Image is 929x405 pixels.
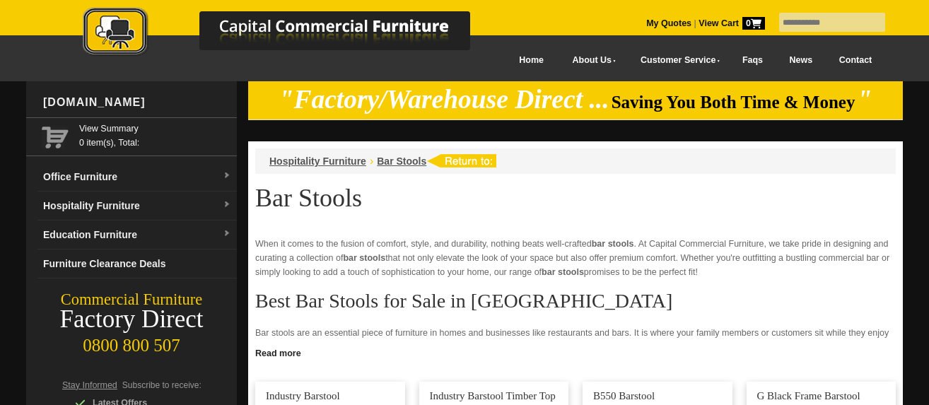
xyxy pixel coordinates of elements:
em: "Factory/Warehouse Direct ... [279,85,609,114]
p: When it comes to the fusion of comfort, style, and durability, nothing beats well-crafted . At Ca... [255,237,896,279]
a: Hospitality Furnituredropdown [37,192,237,221]
span: Subscribe to receive: [122,380,201,390]
p: Bar stools are an essential piece of furniture in homes and businesses like restaurants and bars.... [255,326,896,354]
a: Bar Stools [377,155,426,167]
a: Hospitality Furniture [269,155,366,167]
a: View Cart0 [696,18,765,28]
h1: Bar Stools [255,184,896,211]
a: Contact [826,45,885,76]
div: Factory Direct [26,310,237,329]
img: return to [426,154,496,168]
a: Office Furnituredropdown [37,163,237,192]
span: 0 [742,17,765,30]
strong: bar stools [343,253,385,263]
a: Click to read more [248,343,903,360]
div: 0800 800 507 [26,329,237,356]
span: Saving You Both Time & Money [612,93,855,112]
a: My Quotes [646,18,691,28]
a: News [776,45,826,76]
a: Faqs [729,45,776,76]
strong: bar stools [592,239,634,249]
span: 0 item(s), Total: [79,122,231,148]
div: [DOMAIN_NAME] [37,81,237,124]
a: View Summary [79,122,231,136]
a: Customer Service [625,45,729,76]
img: dropdown [223,230,231,238]
img: Capital Commercial Furniture Logo [44,7,539,59]
a: Furniture Clearance Deals [37,250,237,278]
div: Commercial Furniture [26,290,237,310]
a: About Us [557,45,625,76]
a: Capital Commercial Furniture Logo [44,7,539,63]
img: dropdown [223,172,231,180]
h2: Best Bar Stools for Sale in [GEOGRAPHIC_DATA] [255,290,896,312]
img: dropdown [223,201,231,209]
a: Education Furnituredropdown [37,221,237,250]
li: › [370,154,373,168]
em: " [858,85,872,114]
span: Stay Informed [62,380,117,390]
strong: View Cart [699,18,765,28]
strong: bar stools [542,267,584,277]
